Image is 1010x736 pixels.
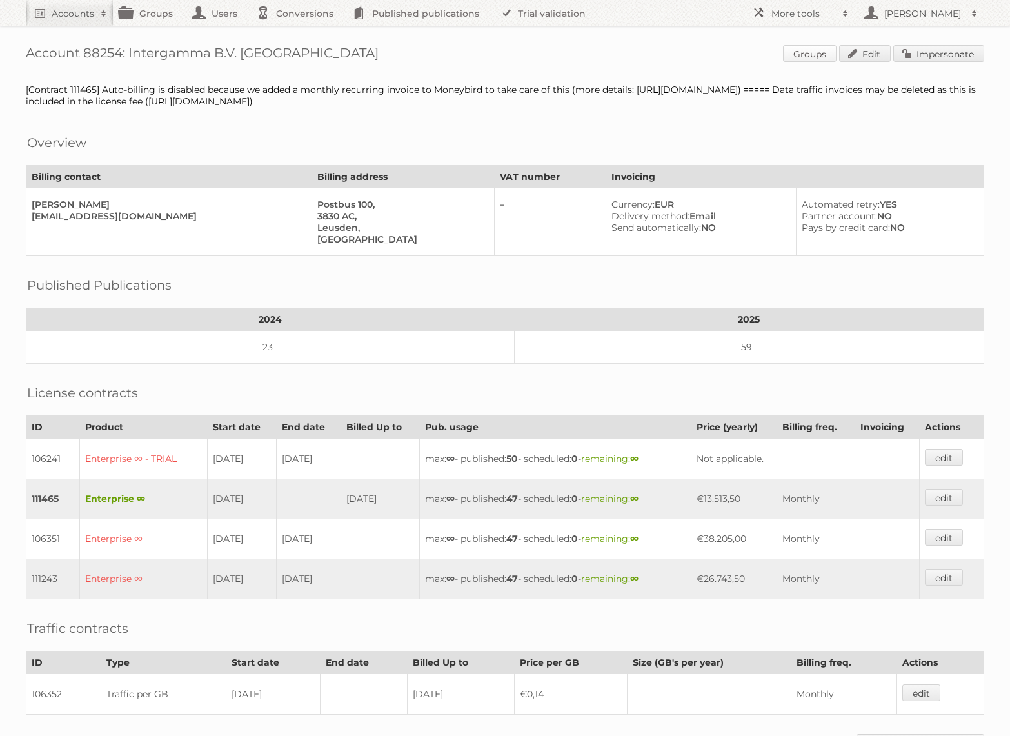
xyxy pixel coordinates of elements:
[408,651,515,674] th: Billed Up to
[514,651,627,674] th: Price per GB
[494,188,606,256] td: –
[26,166,312,188] th: Billing contact
[691,479,777,519] td: €13.513,50
[79,559,207,599] td: Enterprise ∞
[514,308,984,331] th: 2025
[791,651,897,674] th: Billing freq.
[611,210,785,222] div: Email
[446,573,455,584] strong: ∞
[226,674,321,715] td: [DATE]
[207,479,277,519] td: [DATE]
[802,210,973,222] div: NO
[446,533,455,544] strong: ∞
[419,479,691,519] td: max: - published: - scheduled: -
[26,674,101,715] td: 106352
[581,453,639,464] span: remaining:
[925,529,963,546] a: edit
[207,416,277,439] th: Start date
[771,7,836,20] h2: More tools
[893,45,984,62] a: Impersonate
[691,559,777,599] td: €26.743,50
[925,489,963,506] a: edit
[571,533,578,544] strong: 0
[419,519,691,559] td: max: - published: - scheduled: -
[277,519,341,559] td: [DATE]
[802,199,973,210] div: YES
[79,519,207,559] td: Enterprise ∞
[506,573,518,584] strong: 47
[581,573,639,584] span: remaining:
[571,453,578,464] strong: 0
[312,166,494,188] th: Billing address
[419,559,691,599] td: max: - published: - scheduled: -
[777,479,855,519] td: Monthly
[27,275,172,295] h2: Published Publications
[26,519,80,559] td: 106351
[896,651,984,674] th: Actions
[101,651,226,674] th: Type
[691,519,777,559] td: €38.205,00
[514,674,627,715] td: €0,14
[506,493,518,504] strong: 47
[317,222,484,234] div: Leusden,
[630,493,639,504] strong: ∞
[26,651,101,674] th: ID
[277,439,341,479] td: [DATE]
[408,674,515,715] td: [DATE]
[925,569,963,586] a: edit
[630,573,639,584] strong: ∞
[611,210,689,222] span: Delivery method:
[419,416,691,439] th: Pub. usage
[419,439,691,479] td: max: - published: - scheduled: -
[902,684,940,701] a: edit
[27,383,138,403] h2: License contracts
[611,222,785,234] div: NO
[777,559,855,599] td: Monthly
[79,479,207,519] td: Enterprise ∞
[341,416,419,439] th: Billed Up to
[611,199,785,210] div: EUR
[32,199,301,210] div: [PERSON_NAME]
[79,416,207,439] th: Product
[791,674,897,715] td: Monthly
[26,559,80,599] td: 111243
[514,331,984,364] td: 59
[207,519,277,559] td: [DATE]
[207,439,277,479] td: [DATE]
[611,199,655,210] span: Currency:
[52,7,94,20] h2: Accounts
[839,45,891,62] a: Edit
[226,651,321,674] th: Start date
[321,651,408,674] th: End date
[802,222,890,234] span: Pays by credit card:
[777,416,855,439] th: Billing freq.
[802,210,877,222] span: Partner account:
[802,199,880,210] span: Automated retry:
[581,533,639,544] span: remaining:
[925,449,963,466] a: edit
[317,234,484,245] div: [GEOGRAPHIC_DATA]
[691,416,777,439] th: Price (yearly)
[27,133,86,152] h2: Overview
[277,559,341,599] td: [DATE]
[101,674,226,715] td: Traffic per GB
[920,416,984,439] th: Actions
[317,199,484,210] div: Postbus 100,
[32,210,301,222] div: [EMAIL_ADDRESS][DOMAIN_NAME]
[581,493,639,504] span: remaining:
[26,416,80,439] th: ID
[802,222,973,234] div: NO
[630,453,639,464] strong: ∞
[341,479,419,519] td: [DATE]
[691,439,920,479] td: Not applicable.
[506,453,518,464] strong: 50
[881,7,965,20] h2: [PERSON_NAME]
[317,210,484,222] div: 3830 AC,
[628,651,791,674] th: Size (GB's per year)
[783,45,837,62] a: Groups
[611,222,701,234] span: Send automatically:
[446,493,455,504] strong: ∞
[494,166,606,188] th: VAT number
[26,308,515,331] th: 2024
[446,453,455,464] strong: ∞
